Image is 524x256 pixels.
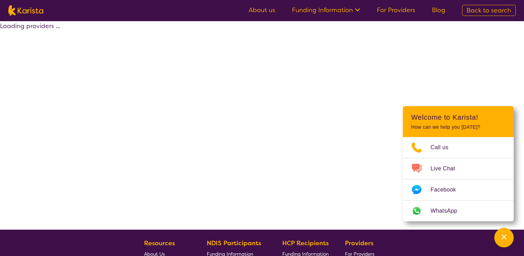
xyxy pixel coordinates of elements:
[8,5,43,16] img: Karista logo
[411,124,505,130] p: How can we help you [DATE]?
[403,200,514,221] a: Web link opens in a new tab.
[403,137,514,221] ul: Choose channel
[430,185,464,195] span: Facebook
[144,239,175,247] b: Resources
[430,142,457,153] span: Call us
[249,6,275,14] a: About us
[494,228,514,247] button: Channel Menu
[377,6,415,14] a: For Providers
[467,6,511,15] span: Back to search
[411,113,505,121] h2: Welcome to Karista!
[462,5,516,16] a: Back to search
[292,6,360,14] a: Funding Information
[403,106,514,221] div: Channel Menu
[430,163,463,174] span: Live Chat
[207,239,261,247] b: NDIS Participants
[430,206,465,216] span: WhatsApp
[345,239,373,247] b: Providers
[432,6,445,14] a: Blog
[282,239,329,247] b: HCP Recipients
